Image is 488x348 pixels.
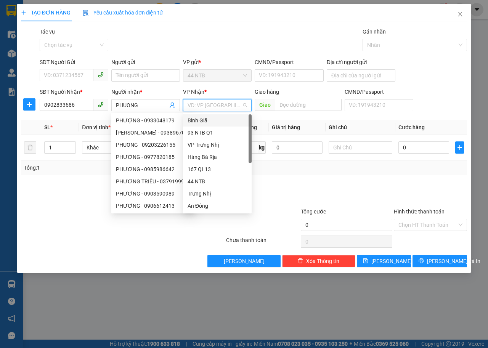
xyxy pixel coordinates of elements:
div: SĐT Người Nhận [40,88,108,96]
div: PHƯỢNG - 0933048179 [116,116,191,125]
input: Dọc đường [275,99,341,111]
input: Ghi Chú [329,141,392,154]
button: deleteXóa Thông tin [282,255,355,267]
div: PHƯƠNG - 0985986642 [111,163,196,175]
div: Hàng Bà Rịa [188,153,247,161]
span: user-add [169,102,175,108]
div: PHUONG - 09203226155 [116,141,191,149]
div: 44 NTB [183,175,252,188]
div: PHƯƠNG - 0906612413 [111,200,196,212]
th: Ghi chú [326,120,395,135]
div: PHUONG - 09203226155 [111,139,196,151]
span: [PERSON_NAME] [371,257,412,265]
div: Trưng Nhị [188,189,247,198]
div: 44 NTB [188,177,247,186]
div: Chưa thanh toán [225,236,300,249]
span: Khác [87,142,141,153]
label: Tác vụ [40,29,55,35]
div: PHƯƠNG TRIỀU - 0379199975 [111,175,196,188]
span: [PERSON_NAME] [224,257,265,265]
span: save [363,258,368,264]
span: Xóa Thông tin [306,257,339,265]
div: 93 NTB Q1 [183,127,252,139]
div: PHƯƠNG - 0985986642 [116,165,191,173]
span: SL [44,124,50,130]
div: PHƯƠNG - 0977820185 [116,153,191,161]
div: 167 QL13 [183,163,252,175]
div: PHƯƠNG - 0938967002 [111,127,196,139]
span: [PERSON_NAME] và In [427,257,480,265]
button: delete [24,141,36,154]
div: VP Trưng Nhị [188,141,247,149]
div: PHƯƠNG - 0977820185 [111,151,196,163]
span: 44 NTB [188,70,247,81]
span: plus [24,101,35,107]
div: PHƯƠNG - 0906612413 [116,202,191,210]
div: PHƯƠNG - 0903590989 [111,188,196,200]
div: SĐT Người Gửi [40,58,108,66]
div: An Đông [188,202,247,210]
span: kg [258,141,266,154]
input: 0 [272,141,323,154]
div: PHƯƠNG - 0903590989 [116,189,191,198]
div: 93 NTB Q1 [188,128,247,137]
button: plus [455,141,464,154]
div: 167 QL13 [188,165,247,173]
label: Gán nhãn [363,29,386,35]
span: delete [298,258,303,264]
div: Bình Giã [188,116,247,125]
div: VP Trưng Nhị [183,139,252,151]
span: Giao hàng [255,89,279,95]
span: printer [419,258,424,264]
div: [PERSON_NAME] - 0938967002 [116,128,191,137]
span: phone [98,101,104,107]
button: Close [449,4,471,25]
span: phone [98,72,104,78]
img: icon [83,10,89,16]
div: PHƯỢNG - 0933048179 [111,114,196,127]
div: An Đông [183,200,252,212]
button: save[PERSON_NAME] [357,255,411,267]
button: printer[PERSON_NAME] và In [413,255,467,267]
div: Tổng: 1 [24,164,189,172]
span: TẠO ĐƠN HÀNG [21,10,71,16]
span: Yêu cầu xuất hóa đơn điện tử [83,10,163,16]
div: VP gửi [183,58,252,66]
span: Đơn vị tính [82,124,111,130]
div: CMND/Passport [345,88,413,96]
span: plus [21,10,26,15]
input: Địa chỉ của người gửi [327,69,395,82]
div: Bình Giã [183,114,252,127]
span: Giá trị hàng [272,124,300,130]
button: [PERSON_NAME] [207,255,281,267]
div: Trưng Nhị [183,188,252,200]
span: Cước hàng [398,124,425,130]
button: plus [23,98,35,111]
label: Hình thức thanh toán [394,208,445,215]
div: Người nhận [111,88,180,96]
div: PHƯƠNG TRIỀU - 0379199975 [116,177,191,186]
span: Tổng cước [301,208,326,215]
span: close [457,11,463,17]
span: Giao [255,99,275,111]
span: plus [456,144,464,151]
div: Người gửi [111,58,180,66]
div: Hàng Bà Rịa [183,151,252,163]
div: CMND/Passport [255,58,323,66]
div: Địa chỉ người gửi [327,58,395,66]
span: VP Nhận [183,89,204,95]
